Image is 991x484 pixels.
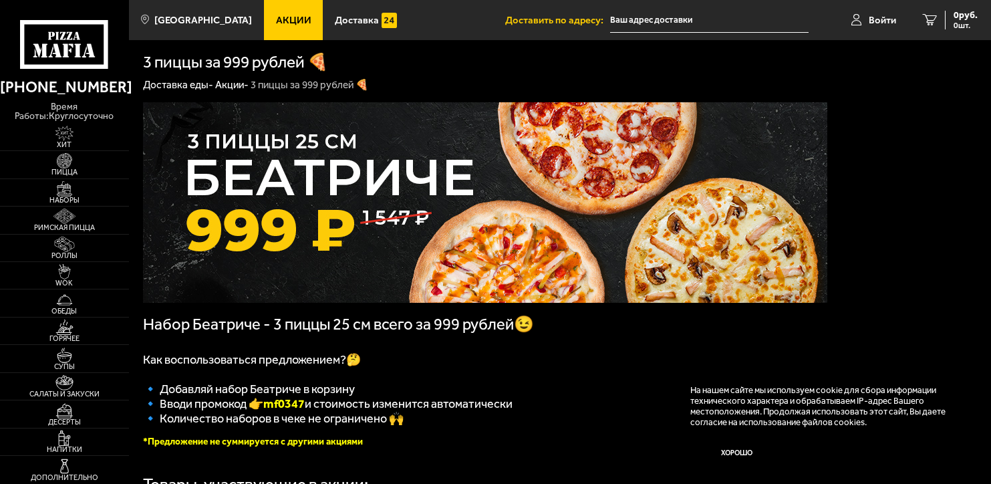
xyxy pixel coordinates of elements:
span: Войти [869,15,896,25]
span: [GEOGRAPHIC_DATA] [154,15,252,25]
span: 🔹 Количество наборов в чеке не ограничено 🙌 [143,411,404,426]
a: Акции- [215,79,249,91]
h1: 3 пиццы за 999 рублей 🍕 [143,54,328,71]
button: Хорошо [690,438,783,469]
span: 0 шт. [954,21,978,29]
span: 🔹 Добавляй набор Беатриче в корзину [143,382,355,396]
font: *Предложение не суммируется с другими акциями [143,436,363,447]
span: 0 руб. [954,11,978,20]
span: Как воспользоваться предложением?🤔 [143,352,361,367]
span: Доставка [335,15,379,25]
span: Акции [276,15,311,25]
a: Доставка еды- [143,79,213,91]
img: 1024x1024 [143,102,827,303]
b: mf0347 [263,396,305,411]
img: 15daf4d41897b9f0e9f617042186c801.svg [382,13,397,28]
span: 🔹 Вводи промокод 👉 и стоимость изменится автоматически [143,396,513,411]
div: 3 пиццы за 999 рублей 🍕 [251,78,368,92]
span: Доставить по адресу: [505,15,610,25]
span: Набор Беатриче - 3 пиццы 25 см всего за 999 рублей😉 [143,315,534,334]
p: На нашем сайте мы используем cookie для сбора информации технического характера и обрабатываем IP... [690,385,959,428]
input: Ваш адрес доставки [610,8,809,33]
